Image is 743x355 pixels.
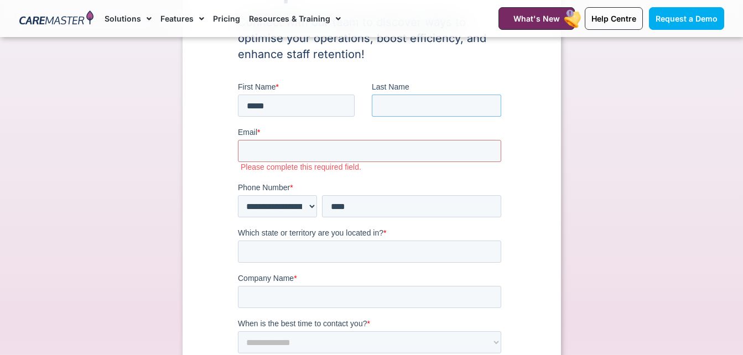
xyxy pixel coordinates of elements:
span: Request a Demo [656,14,718,23]
a: Request a Demo [649,7,724,30]
a: Help Centre [585,7,643,30]
img: CareMaster Logo [19,11,94,27]
span: What's New [513,14,560,23]
p: Connect with our team to discover ways to optimise your operations, boost efficiency, and enhance... [238,14,506,62]
label: Please complete this required field. [3,81,268,91]
span: Help Centre [591,14,636,23]
span: Last Name [134,1,172,10]
a: What's New [498,7,575,30]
